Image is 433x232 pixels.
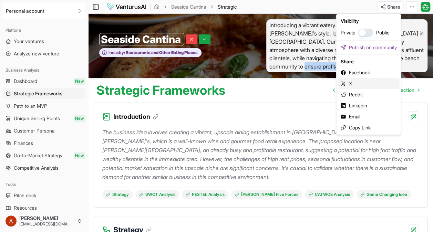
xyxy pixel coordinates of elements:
div: Copy Link [338,122,399,133]
button: Linkedin [338,100,399,111]
div: Visibility [338,15,399,27]
a: Publish on community [338,42,399,53]
span: Private [340,29,355,36]
button: Email [338,111,399,122]
span: Public [376,29,389,36]
button: Reddit [338,89,399,100]
button: X [338,78,399,89]
div: Share [338,56,399,67]
button: Facebook [338,67,399,78]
